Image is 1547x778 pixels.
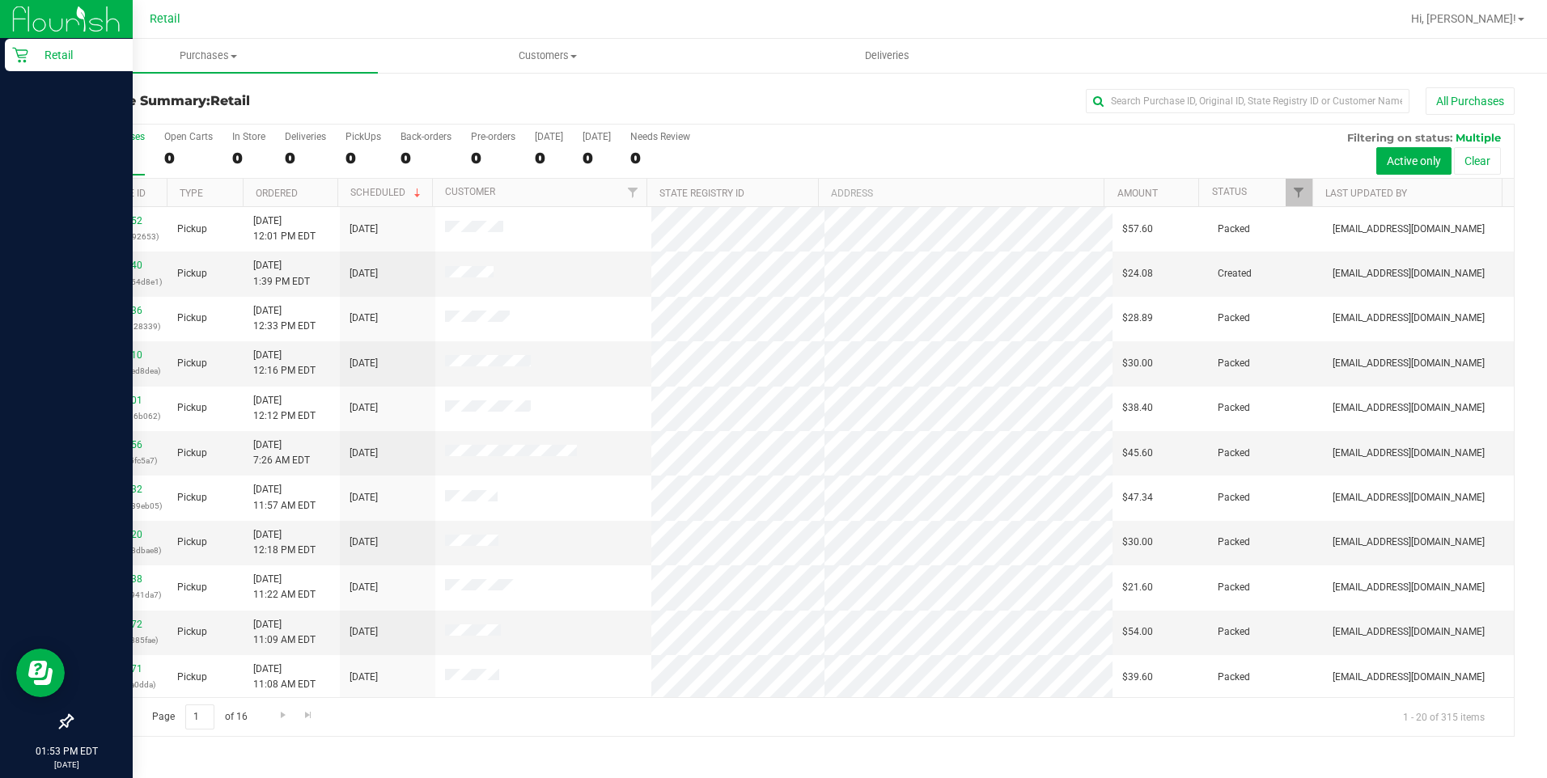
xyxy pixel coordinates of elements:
[1218,222,1250,237] span: Packed
[177,670,207,685] span: Pickup
[177,266,207,281] span: Pickup
[1347,131,1452,144] span: Filtering on status:
[1456,131,1501,144] span: Multiple
[1333,624,1485,640] span: [EMAIL_ADDRESS][DOMAIN_NAME]
[1117,188,1158,199] a: Amount
[164,149,213,167] div: 0
[253,482,316,513] span: [DATE] 11:57 AM EDT
[535,131,563,142] div: [DATE]
[253,527,316,558] span: [DATE] 12:18 PM EDT
[1218,266,1252,281] span: Created
[285,131,326,142] div: Deliveries
[350,624,378,640] span: [DATE]
[630,131,690,142] div: Needs Review
[271,704,295,726] a: Go to the next page
[1376,147,1452,175] button: Active only
[177,490,207,505] span: Pickup
[1122,356,1153,371] span: $30.00
[350,446,378,461] span: [DATE]
[535,149,563,167] div: 0
[1333,670,1485,685] span: [EMAIL_ADDRESS][DOMAIN_NAME]
[1122,266,1153,281] span: $24.08
[82,543,158,558] p: (88dec333308dbae8)
[82,498,158,514] p: (5c7a96b36639eb05)
[138,704,261,729] span: Page of 16
[471,131,515,142] div: Pre-orders
[1218,446,1250,461] span: Packed
[350,356,378,371] span: [DATE]
[345,149,381,167] div: 0
[210,93,250,108] span: Retail
[253,348,316,378] span: [DATE] 12:16 PM EDT
[1333,266,1485,281] span: [EMAIL_ADDRESS][DOMAIN_NAME]
[378,39,717,73] a: Customers
[350,311,378,326] span: [DATE]
[350,400,378,416] span: [DATE]
[28,45,125,65] p: Retail
[232,149,265,167] div: 0
[1454,147,1501,175] button: Clear
[1218,580,1250,595] span: Packed
[1333,356,1485,371] span: [EMAIL_ADDRESS][DOMAIN_NAME]
[1218,311,1250,326] span: Packed
[620,179,646,206] a: Filter
[1122,670,1153,685] span: $39.60
[1218,400,1250,416] span: Packed
[82,363,158,378] p: (2084733a9ced8dea)
[1333,535,1485,550] span: [EMAIL_ADDRESS][DOMAIN_NAME]
[39,39,378,73] a: Purchases
[177,311,207,326] span: Pickup
[180,188,203,199] a: Type
[177,580,207,595] span: Pickup
[1218,624,1250,640] span: Packed
[150,12,180,26] span: Retail
[253,303,316,334] span: [DATE] 12:33 PM EDT
[445,186,495,197] a: Customer
[1333,311,1485,326] span: [EMAIL_ADDRESS][DOMAIN_NAME]
[1325,188,1407,199] a: Last Updated By
[1411,12,1516,25] span: Hi, [PERSON_NAME]!
[350,580,378,595] span: [DATE]
[1122,311,1153,326] span: $28.89
[1333,222,1485,237] span: [EMAIL_ADDRESS][DOMAIN_NAME]
[1333,446,1485,461] span: [EMAIL_ADDRESS][DOMAIN_NAME]
[379,49,716,63] span: Customers
[350,670,378,685] span: [DATE]
[253,438,310,468] span: [DATE] 7:26 AM EDT
[350,187,424,198] a: Scheduled
[1426,87,1515,115] button: All Purchases
[82,274,158,290] p: (b842c0c44454d8e1)
[177,222,207,237] span: Pickup
[253,662,316,692] span: [DATE] 11:08 AM EDT
[82,229,158,244] p: (57db15ff94a92653)
[185,704,214,729] input: 1
[1333,580,1485,595] span: [EMAIL_ADDRESS][DOMAIN_NAME]
[253,258,310,289] span: [DATE] 1:39 PM EDT
[253,393,316,424] span: [DATE] 12:12 PM EDT
[82,408,158,424] p: (97a42c2f8886b062)
[253,214,316,244] span: [DATE] 12:01 PM EDT
[12,47,28,63] inline-svg: Retail
[256,188,298,199] a: Ordered
[345,131,381,142] div: PickUps
[718,39,1057,73] a: Deliveries
[232,131,265,142] div: In Store
[401,149,451,167] div: 0
[1390,704,1498,729] span: 1 - 20 of 315 items
[7,759,125,771] p: [DATE]
[843,49,931,63] span: Deliveries
[1122,222,1153,237] span: $57.60
[16,649,65,697] iframe: Resource center
[1122,490,1153,505] span: $47.34
[1218,670,1250,685] span: Packed
[583,131,611,142] div: [DATE]
[1333,400,1485,416] span: [EMAIL_ADDRESS][DOMAIN_NAME]
[1218,356,1250,371] span: Packed
[401,131,451,142] div: Back-orders
[1218,490,1250,505] span: Packed
[630,149,690,167] div: 0
[177,446,207,461] span: Pickup
[82,319,158,334] p: (d82facb557128339)
[285,149,326,167] div: 0
[1086,89,1409,113] input: Search Purchase ID, Original ID, State Registry ID or Customer Name...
